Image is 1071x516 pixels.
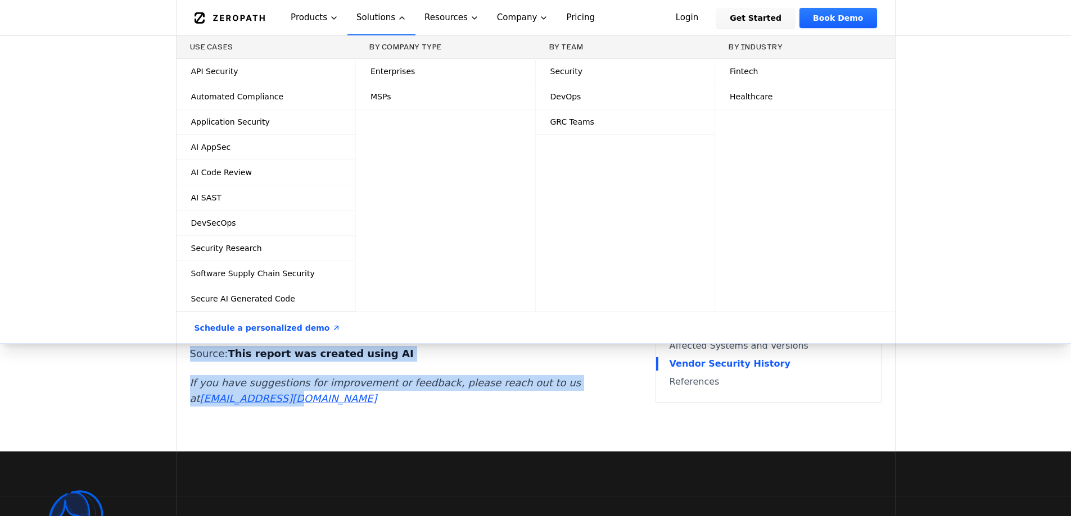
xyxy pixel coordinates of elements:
span: Healthcare [730,91,772,102]
span: Software Supply Chain Security [191,268,315,279]
a: API Security [177,59,356,84]
strong: This report was created using AI [228,348,413,359]
a: DevOps [536,84,715,109]
a: Enterprises [356,59,535,84]
span: GRC Teams [550,116,594,127]
a: References [670,375,867,389]
a: Get Started [716,8,795,28]
span: MSPs [370,91,391,102]
a: AI Code Review [177,160,356,185]
span: AI AppSec [191,141,231,153]
span: AI SAST [191,192,222,203]
span: DevSecOps [191,217,236,229]
span: Security Research [191,243,262,254]
h3: By Industry [729,43,882,52]
a: Security Research [177,236,356,261]
em: If you have suggestions for improvement or feedback, please reach out to us at [190,377,581,404]
a: MSPs [356,84,535,109]
a: Automated Compliance [177,84,356,109]
a: Schedule a personalized demo [181,312,355,344]
a: AI AppSec [177,135,356,159]
span: Automated Compliance [191,91,284,102]
a: [EMAIL_ADDRESS][DOMAIN_NAME] [200,392,377,404]
span: Fintech [730,66,758,77]
a: Book Demo [799,8,876,28]
h3: Use Cases [190,43,342,52]
a: Affected Systems and Versions [670,339,867,353]
span: Enterprises [370,66,415,77]
a: GRC Teams [536,109,715,134]
span: Security [550,66,583,77]
a: Fintech [715,59,895,84]
span: Application Security [191,116,270,127]
span: AI Code Review [191,167,252,178]
a: Vendor Security History [670,357,867,371]
a: Software Supply Chain Security [177,261,356,286]
span: Secure AI Generated Code [191,293,295,304]
h3: By Company Type [369,43,522,52]
span: DevOps [550,91,581,102]
a: Security [536,59,715,84]
a: Secure AI Generated Code [177,286,356,311]
a: Application Security [177,109,356,134]
span: API Security [191,66,238,77]
a: Healthcare [715,84,895,109]
a: AI SAST [177,185,356,210]
h3: By Team [549,43,702,52]
a: Login [662,8,712,28]
p: Source: [190,346,608,362]
a: DevSecOps [177,211,356,235]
